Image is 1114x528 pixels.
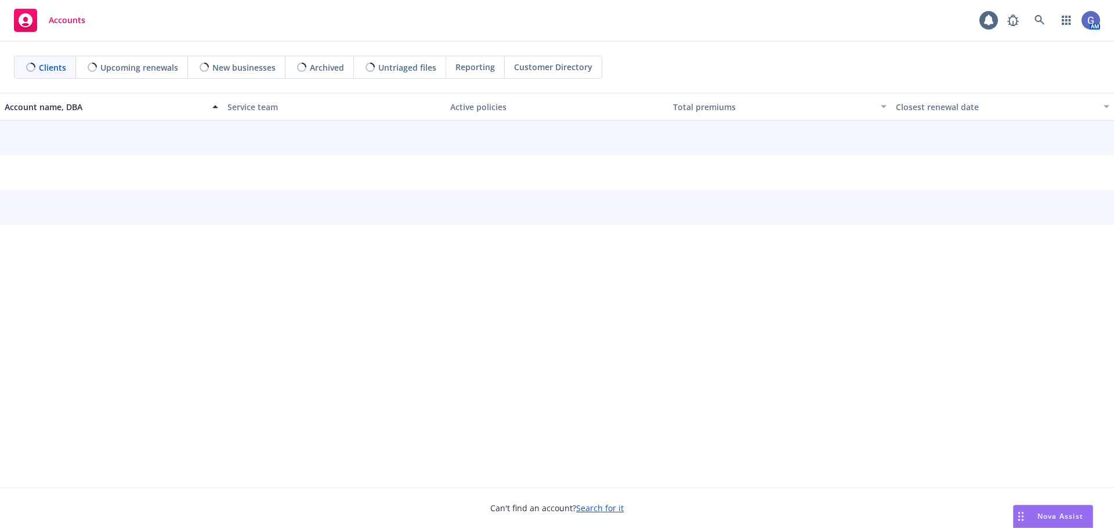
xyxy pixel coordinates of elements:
a: Switch app [1055,9,1078,32]
div: Account name, DBA [5,101,205,113]
span: Accounts [49,16,85,25]
div: Active policies [450,101,664,113]
div: Closest renewal date [896,101,1097,113]
span: Archived [310,61,344,74]
span: Reporting [455,61,495,73]
button: Total premiums [668,93,891,121]
span: Nova Assist [1037,511,1083,521]
a: Report a Bug [1001,9,1025,32]
div: Service team [227,101,441,113]
button: Closest renewal date [891,93,1114,121]
img: photo [1082,11,1100,30]
span: New businesses [212,61,276,74]
button: Service team [223,93,446,121]
span: Can't find an account? [490,502,624,514]
a: Search [1028,9,1051,32]
span: Untriaged files [378,61,436,74]
span: Clients [39,61,66,74]
span: Customer Directory [514,61,592,73]
a: Accounts [9,4,90,37]
a: Search for it [576,502,624,514]
div: Total premiums [673,101,874,113]
button: Nova Assist [1013,505,1093,528]
span: Upcoming renewals [100,61,178,74]
button: Active policies [446,93,668,121]
div: Drag to move [1014,505,1028,527]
